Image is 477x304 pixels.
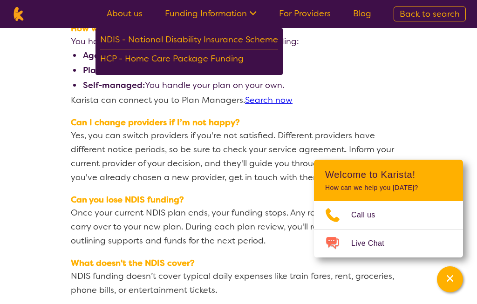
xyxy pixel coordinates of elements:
p: Yes, you can switch providers if you're not satisfied. Different providers have different notice ... [71,128,406,184]
li: The NDIA handles your plan. [82,48,406,62]
p: Once your current NDIS plan ends, your funding stops. Any remaining funds don’t carry over to you... [71,206,406,248]
div: Channel Menu [314,160,463,257]
a: Funding Information [165,8,257,19]
div: HCP - Home Care Package Funding [100,52,278,68]
b: Self-managed: [83,80,145,91]
button: Channel Menu [437,266,463,292]
span: Back to search [400,8,460,20]
span: Can you lose NDIS funding? [71,194,406,206]
span: How will my funding be managed? [71,22,406,34]
span: What doesn't the NDIS cover? [71,257,406,269]
b: Plan managed: [83,65,146,76]
p: You have three options for managing your NDIS funding: [71,34,406,48]
ul: Choose channel [314,201,463,257]
a: Blog [353,8,371,19]
li: You use a Plan Manager. [82,63,406,77]
span: Live Chat [351,236,395,250]
b: Agency managed: [83,50,158,61]
p: NDIS funding doesn’t cover typical daily expenses like train fares, rent, groceries, phone bills,... [71,269,406,297]
p: Karista can connect you to Plan Managers. [71,93,406,107]
p: How can we help you [DATE]? [325,184,452,192]
a: Search now [245,95,293,106]
a: Back to search [394,7,466,21]
img: Karista logo [11,7,26,21]
li: You handle your plan on your own. [82,78,406,92]
div: NDIS - National Disability Insurance Scheme [100,33,278,49]
a: For Providers [279,8,331,19]
h2: Welcome to Karista! [325,169,452,180]
a: About us [107,8,143,19]
span: Call us [351,208,387,222]
span: Can I change providers if I’m not happy? [71,116,406,128]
